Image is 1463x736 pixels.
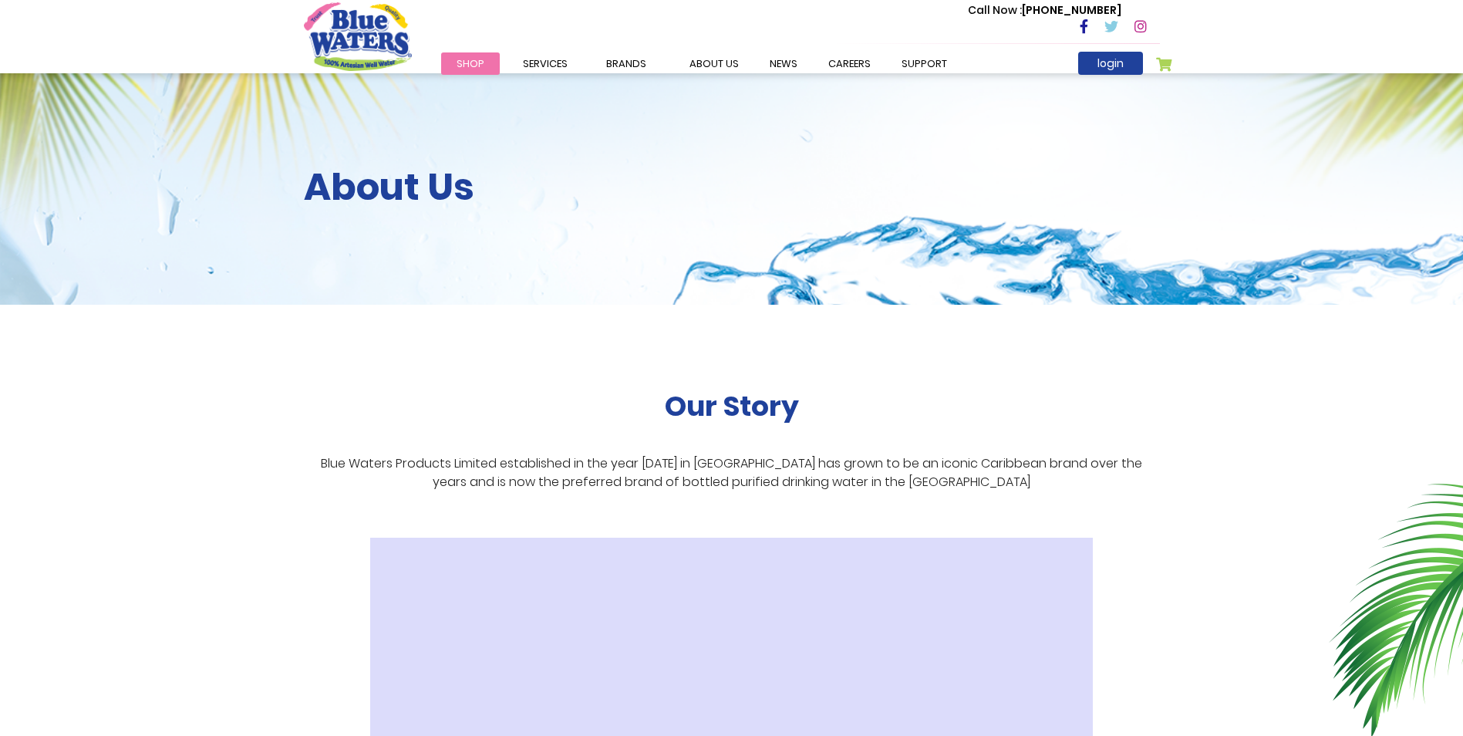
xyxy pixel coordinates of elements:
[813,52,886,75] a: careers
[304,165,1160,210] h2: About Us
[606,56,646,71] span: Brands
[886,52,962,75] a: support
[457,56,484,71] span: Shop
[665,390,799,423] h2: Our Story
[968,2,1121,19] p: [PHONE_NUMBER]
[1078,52,1143,75] a: login
[304,2,412,70] a: store logo
[674,52,754,75] a: about us
[968,2,1022,18] span: Call Now :
[304,454,1160,491] p: Blue Waters Products Limited established in the year [DATE] in [GEOGRAPHIC_DATA] has grown to be ...
[754,52,813,75] a: News
[523,56,568,71] span: Services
